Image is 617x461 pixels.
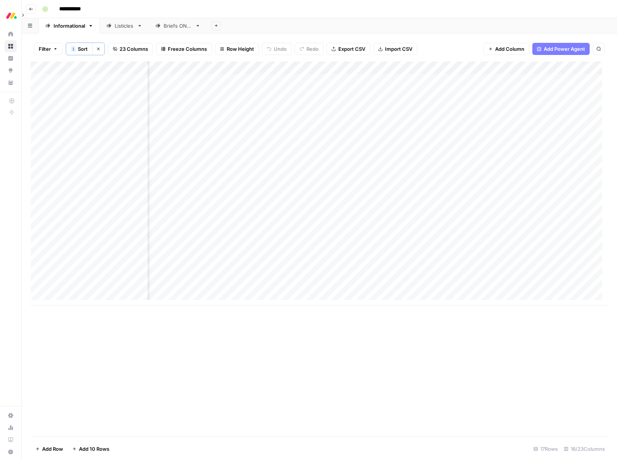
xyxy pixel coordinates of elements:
[34,43,63,55] button: Filter
[5,446,17,458] button: Help + Support
[544,45,585,53] span: Add Power Agent
[262,43,292,55] button: Undo
[483,43,529,55] button: Add Column
[373,43,417,55] button: Import CSV
[156,43,212,55] button: Freeze Columns
[5,9,18,22] img: Monday.com Logo
[5,409,17,422] a: Settings
[5,77,17,89] a: Your Data
[338,45,365,53] span: Export CSV
[274,45,287,53] span: Undo
[327,43,370,55] button: Export CSV
[39,45,51,53] span: Filter
[532,43,590,55] button: Add Power Agent
[5,28,17,40] a: Home
[215,43,259,55] button: Row Height
[42,445,63,453] span: Add Row
[168,45,207,53] span: Freeze Columns
[5,434,17,446] a: Learning Hub
[164,22,192,30] div: Briefs ONLY
[72,46,74,52] span: 1
[295,43,323,55] button: Redo
[79,445,109,453] span: Add 10 Rows
[115,22,134,30] div: Listicles
[5,6,17,25] button: Workspace: Monday.com
[227,45,254,53] span: Row Height
[71,46,76,52] div: 1
[5,422,17,434] a: Usage
[561,443,608,455] div: 18/23 Columns
[66,43,92,55] button: 1Sort
[39,18,100,33] a: Informational
[149,18,207,33] a: Briefs ONLY
[120,45,148,53] span: 23 Columns
[5,40,17,52] a: Browse
[530,443,561,455] div: 17 Rows
[54,22,85,30] div: Informational
[68,443,114,455] button: Add 10 Rows
[495,45,524,53] span: Add Column
[100,18,149,33] a: Listicles
[108,43,153,55] button: 23 Columns
[78,45,88,53] span: Sort
[31,443,68,455] button: Add Row
[5,52,17,64] a: Insights
[385,45,412,53] span: Import CSV
[306,45,319,53] span: Redo
[5,64,17,77] a: Opportunities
